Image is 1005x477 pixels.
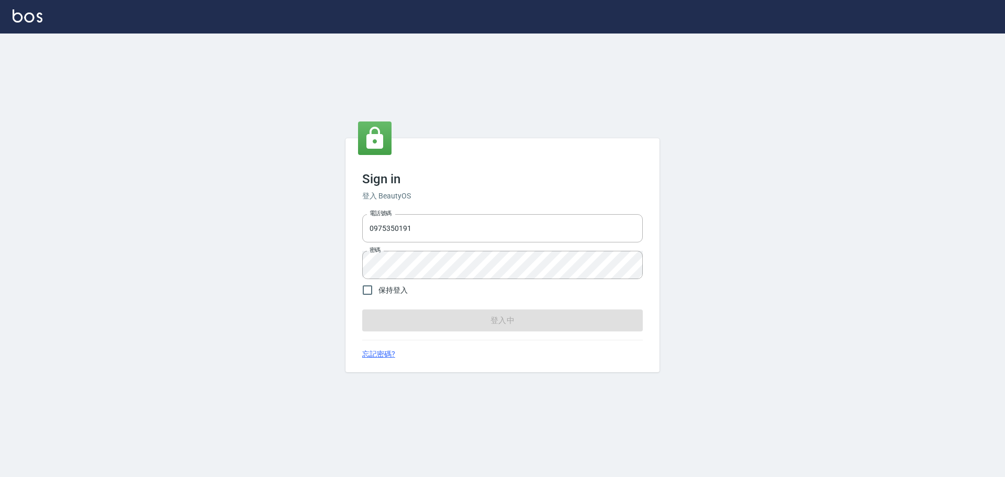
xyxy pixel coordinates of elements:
h6: 登入 BeautyOS [362,191,643,202]
a: 忘記密碼? [362,349,395,360]
img: Logo [13,9,42,23]
h3: Sign in [362,172,643,186]
label: 密碼 [370,246,381,254]
span: 保持登入 [378,285,408,296]
label: 電話號碼 [370,209,392,217]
